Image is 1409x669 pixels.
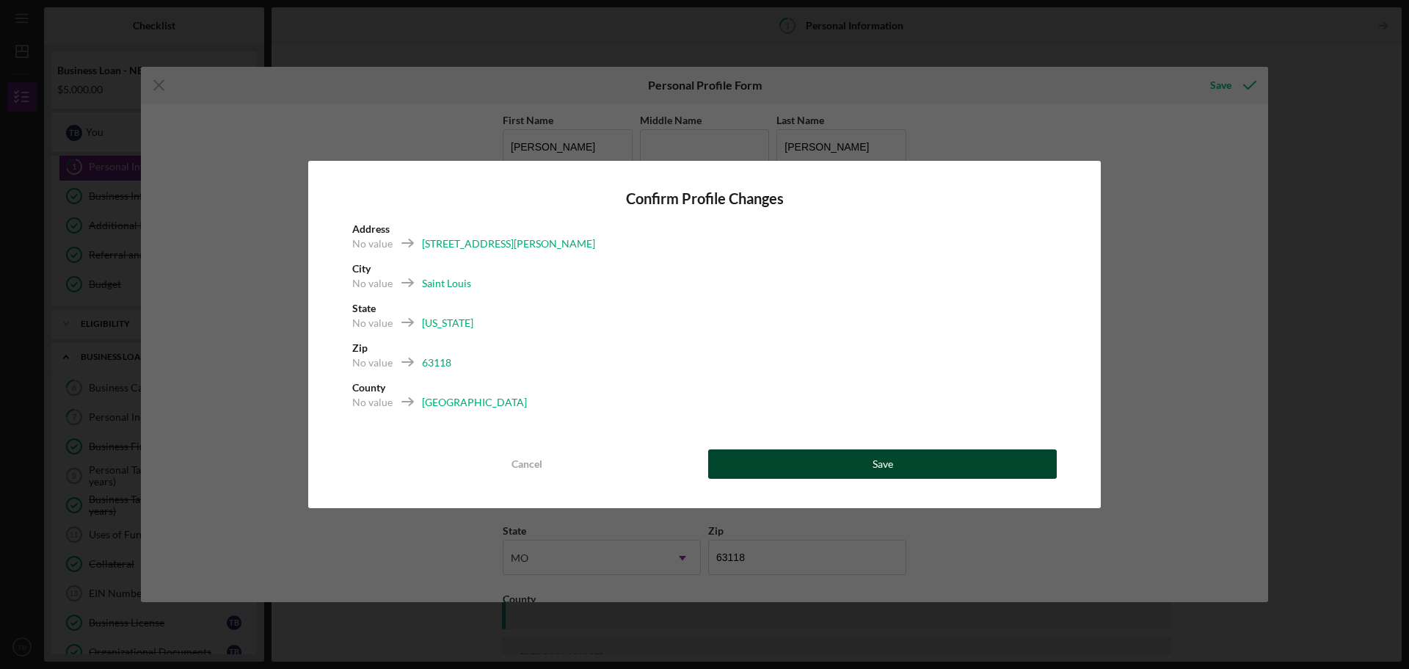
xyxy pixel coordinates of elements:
[352,236,393,251] div: No value
[422,316,473,330] div: [US_STATE]
[352,355,393,370] div: No value
[352,223,390,235] b: Address
[511,449,542,479] div: Cancel
[352,341,368,354] b: Zip
[422,355,451,370] div: 63118
[422,276,471,291] div: Saint Louis
[422,236,595,251] div: [STREET_ADDRESS][PERSON_NAME]
[352,316,393,330] div: No value
[708,449,1057,479] button: Save
[873,449,893,479] div: Save
[422,395,527,410] div: [GEOGRAPHIC_DATA]
[352,302,376,314] b: State
[352,262,371,275] b: City
[352,190,1057,207] h4: Confirm Profile Changes
[352,276,393,291] div: No value
[352,381,385,394] b: County
[352,449,701,479] button: Cancel
[352,395,393,410] div: No value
